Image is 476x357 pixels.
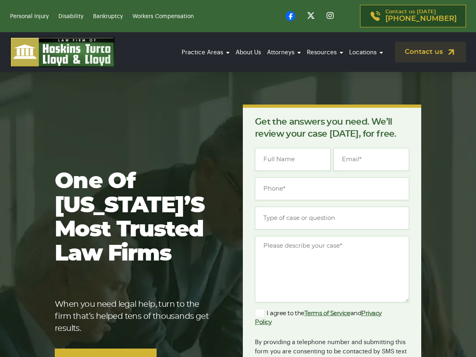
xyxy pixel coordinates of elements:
[255,177,409,200] input: Phone*
[265,41,303,64] a: Attorneys
[55,298,217,334] p: When you need legal help, turn to the firm that’s helped tens of thousands get results.
[10,37,115,67] img: logo
[385,15,457,23] span: [PHONE_NUMBER]
[93,14,123,19] a: Bankruptcy
[255,207,409,230] input: Type of case or question
[395,42,466,62] a: Contact us
[55,170,217,266] h1: One of [US_STATE]’s most trusted law firms
[360,5,466,27] a: Contact us [DATE][PHONE_NUMBER]
[58,14,83,19] a: Disability
[132,14,194,19] a: Workers Compensation
[10,14,49,19] a: Personal Injury
[234,41,263,64] a: About Us
[255,309,396,326] label: I agree to the and
[180,41,232,64] a: Practice Areas
[255,116,409,140] p: Get the answers you need. We’ll review your case [DATE], for free.
[304,310,350,316] a: Terms of Service
[333,148,409,171] input: Email*
[305,41,345,64] a: Resources
[255,148,331,171] input: Full Name
[385,9,457,23] p: Contact us [DATE]
[347,41,385,64] a: Locations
